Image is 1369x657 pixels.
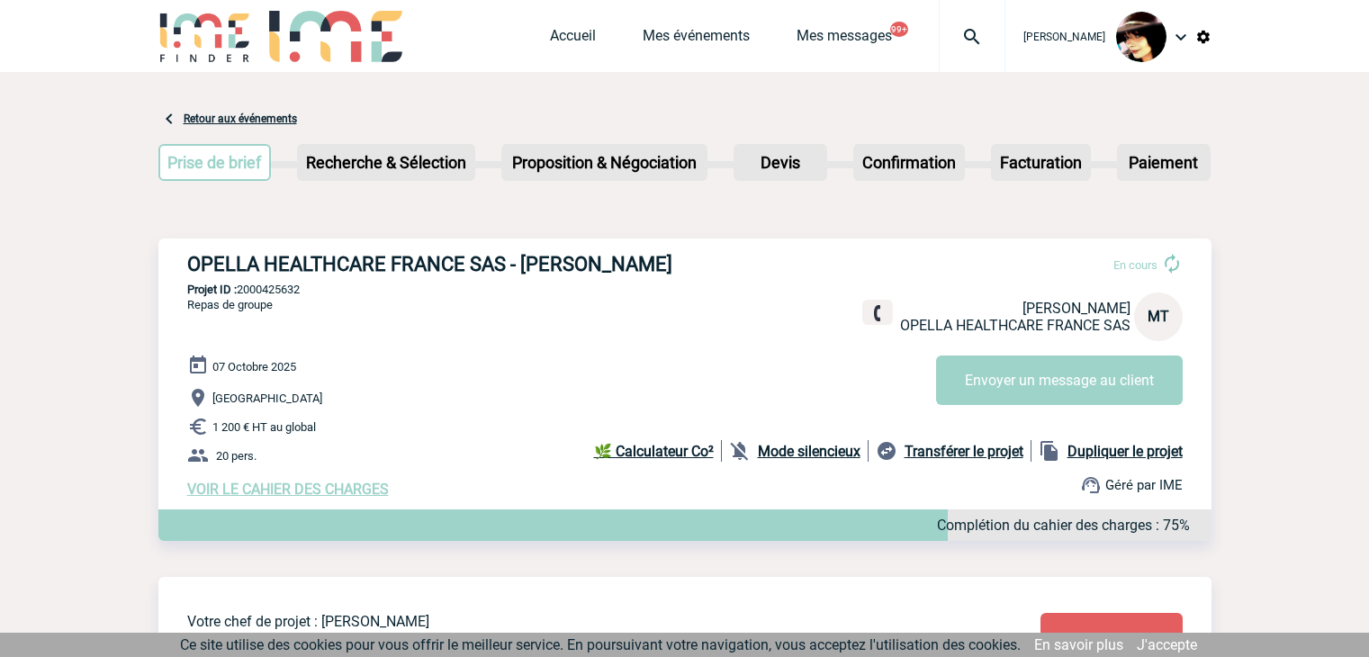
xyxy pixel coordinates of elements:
span: Repas de groupe [187,298,273,311]
a: Mes événements [643,27,750,52]
b: Dupliquer le projet [1067,443,1183,460]
a: J'accepte [1137,636,1197,653]
b: Mode silencieux [758,443,860,460]
span: [PERSON_NAME] [1022,300,1130,317]
a: 🌿 Calculateur Co² [594,440,722,462]
p: 2000425632 [158,283,1211,296]
span: 1 200 € HT au global [212,420,316,434]
img: IME-Finder [158,11,252,62]
b: 🌿 Calculateur Co² [594,443,714,460]
p: Facturation [993,146,1089,179]
span: 20 pers. [216,449,257,463]
span: [PERSON_NAME] [1023,31,1105,43]
p: Confirmation [855,146,963,179]
p: Recherche & Sélection [299,146,473,179]
b: Projet ID : [187,283,237,296]
a: En savoir plus [1034,636,1123,653]
img: file_copy-black-24dp.png [1039,440,1060,462]
span: MT [1148,308,1169,325]
span: OPELLA HEALTHCARE FRANCE SAS [900,317,1130,334]
img: 101023-0.jpg [1116,12,1166,62]
p: Devis [735,146,825,179]
button: Envoyer un message au client [936,355,1183,405]
p: Prise de brief [160,146,270,179]
span: En cours [1113,258,1157,272]
img: fixe.png [869,305,886,321]
a: Retour aux événements [184,112,297,125]
span: Modifier [1085,631,1138,648]
span: 07 Octobre 2025 [212,360,296,373]
h3: OPELLA HEALTHCARE FRANCE SAS - [PERSON_NAME] [187,253,727,275]
p: Votre chef de projet : [PERSON_NAME] [187,613,934,630]
span: Ce site utilise des cookies pour vous offrir le meilleur service. En poursuivant votre navigation... [180,636,1021,653]
a: Accueil [550,27,596,52]
span: Géré par IME [1105,477,1183,493]
img: support.png [1080,474,1102,496]
a: VOIR LE CAHIER DES CHARGES [187,481,389,498]
a: Mes messages [797,27,892,52]
p: Proposition & Négociation [503,146,706,179]
span: [GEOGRAPHIC_DATA] [212,391,322,405]
b: Transférer le projet [905,443,1023,460]
p: Paiement [1119,146,1209,179]
button: 99+ [890,22,908,37]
